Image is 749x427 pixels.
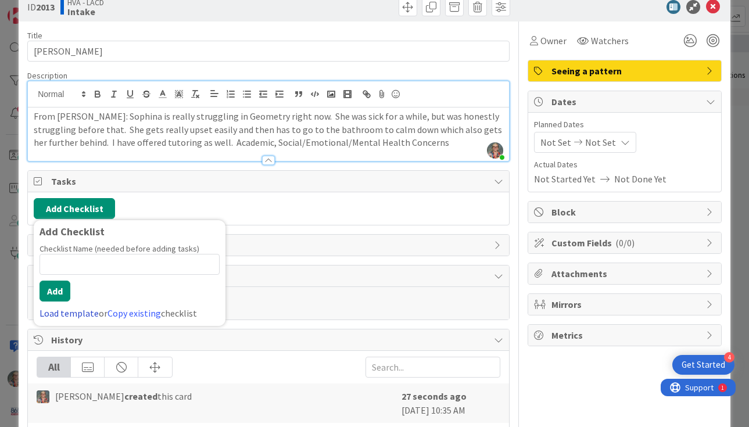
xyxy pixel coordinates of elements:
[24,2,53,16] span: Support
[51,174,488,188] span: Tasks
[540,135,571,149] span: Not Set
[34,110,503,149] p: From [PERSON_NAME]: Sophina is really struggling in Geometry right now. She was sick for a while,...
[27,41,510,62] input: type card name here...
[34,198,115,219] button: Add Checklist
[27,70,67,81] span: Description
[40,243,199,254] label: Checklist Name (needed before adding tasks)
[591,34,629,48] span: Watchers
[614,172,666,186] span: Not Done Yet
[551,205,700,219] span: Block
[37,357,71,377] div: All
[40,307,99,319] a: Load template
[37,390,49,403] img: AD
[551,297,700,311] span: Mirrors
[40,281,70,302] button: Add
[402,390,467,402] b: 27 seconds ago
[40,306,220,320] div: or checklist
[551,64,700,78] span: Seeing a pattern
[672,355,734,375] div: Open Get Started checklist, remaining modules: 4
[27,30,42,41] label: Title
[402,389,500,417] div: [DATE] 10:35 AM
[36,1,55,13] b: 2013
[365,357,500,378] input: Search...
[534,172,596,186] span: Not Started Yet
[682,359,725,371] div: Get Started
[534,119,715,131] span: Planned Dates
[534,159,715,171] span: Actual Dates
[585,135,616,149] span: Not Set
[551,267,700,281] span: Attachments
[51,269,488,283] span: Comments
[55,389,192,403] span: [PERSON_NAME] this card
[540,34,567,48] span: Owner
[67,7,104,16] b: Intake
[551,236,700,250] span: Custom Fields
[51,238,488,252] span: Links
[60,5,63,14] div: 1
[615,237,635,249] span: ( 0/0 )
[487,142,503,159] img: ACg8ocIywKl3kj_fMe6gonHjfuH_DOINedBT26eSiJoE55zpIILQubQN=s96-c
[551,95,700,109] span: Dates
[124,390,157,402] b: created
[107,307,161,319] a: Copy existing
[551,328,700,342] span: Metrics
[51,333,488,347] span: History
[724,352,734,363] div: 4
[40,226,220,238] div: Add Checklist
